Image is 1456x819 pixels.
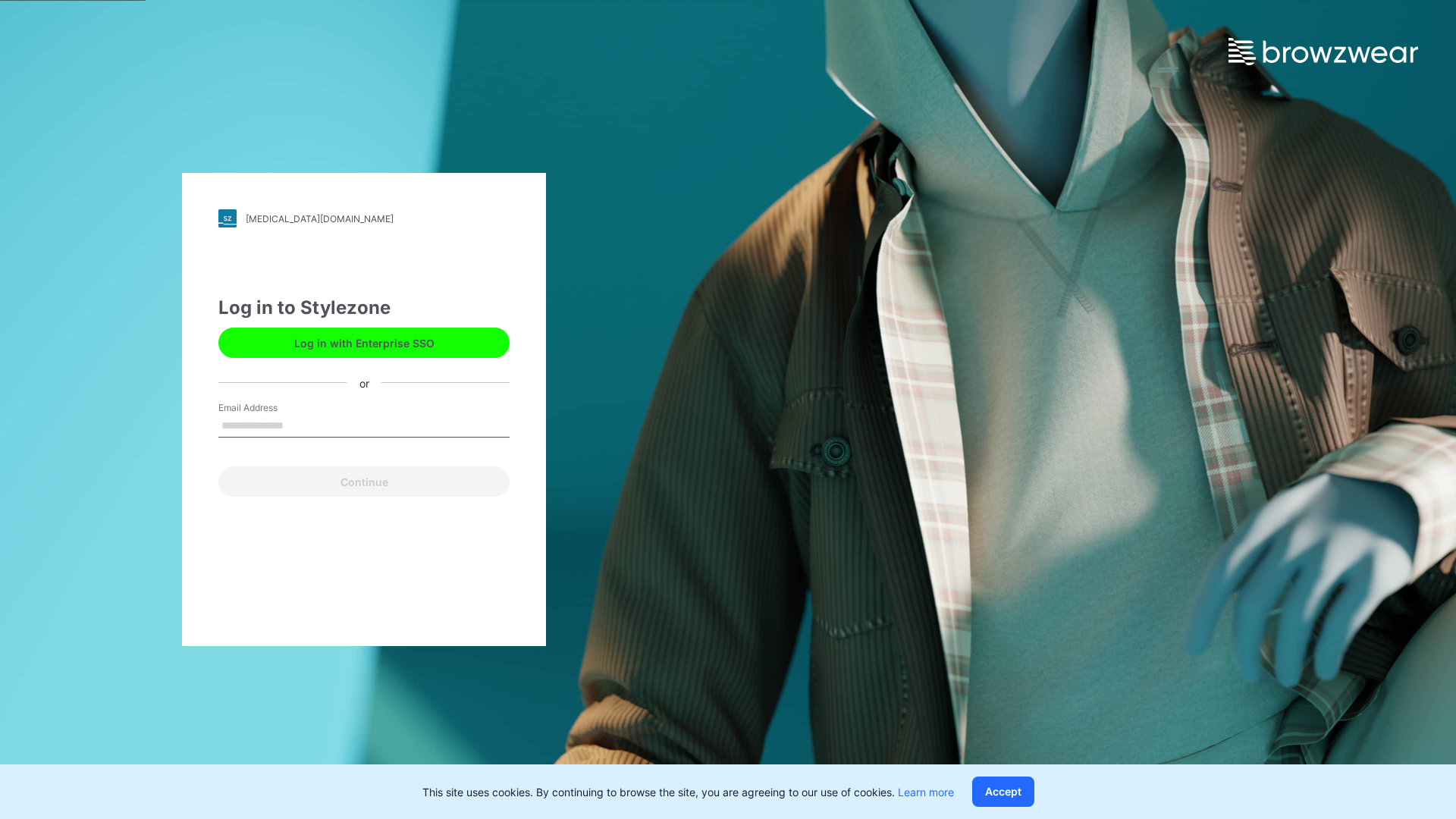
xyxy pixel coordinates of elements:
[972,777,1034,807] button: Accept
[218,209,237,227] img: stylezone-logo.562084cfcfab977791bfbf7441f1a819.svg
[347,375,381,391] div: or
[246,213,394,224] div: [MEDICAL_DATA][DOMAIN_NAME]
[218,401,325,415] label: Email Address
[422,784,954,800] p: This site uses cookies. By continuing to browse the site, you are agreeing to our use of cookies.
[1228,38,1418,65] img: browzwear-logo.e42bd6dac1945053ebaf764b6aa21510.svg
[218,294,510,322] div: Log in to Stylezone
[218,209,510,227] a: [MEDICAL_DATA][DOMAIN_NAME]
[898,786,954,799] a: Learn more
[218,328,510,358] button: Log in with Enterprise SSO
